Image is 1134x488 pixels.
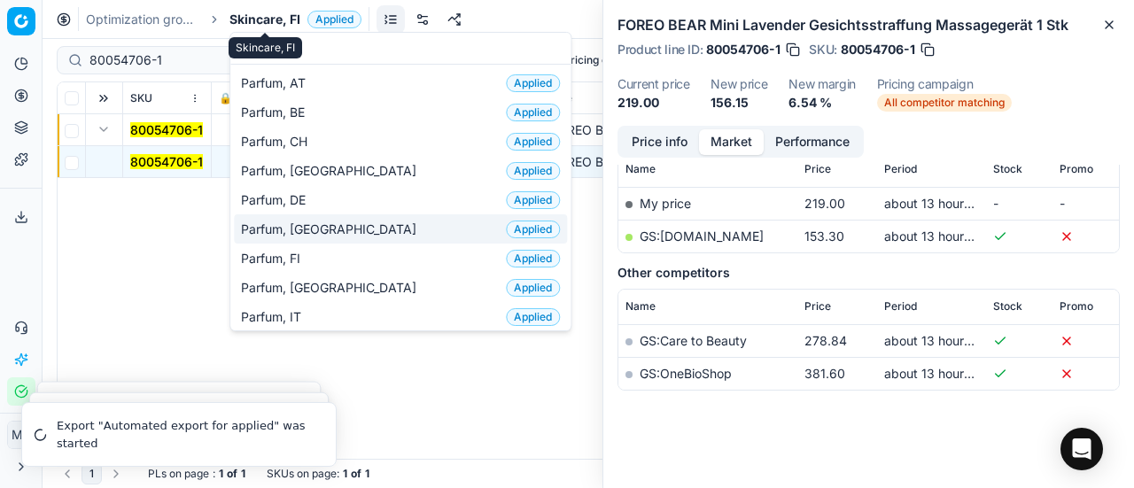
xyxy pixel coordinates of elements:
span: Applied [506,104,560,121]
mark: 80054706-1 [130,122,203,137]
span: Skincare, FI [229,11,300,28]
span: 80054706-1 [841,41,915,58]
mark: 80054706-1 [130,154,203,169]
span: PLs on page [148,467,209,481]
strong: 1 [241,467,245,481]
button: Go to previous page [57,463,78,484]
span: Parfum, DE [241,191,313,209]
span: Applied [506,308,560,326]
span: Parfum, BE [241,104,312,121]
span: about 13 hours ago [884,333,996,348]
button: MC [7,421,35,449]
div: Open Intercom Messenger [1060,428,1103,470]
a: Optimization groups [86,11,199,28]
span: MC [8,422,35,448]
span: about 13 hours ago [884,196,996,211]
span: Period [884,299,917,314]
span: 🔒 [219,91,232,105]
dt: New margin [788,78,856,90]
span: SKUs on page : [267,467,339,481]
span: Parfum, [GEOGRAPHIC_DATA] [241,162,423,180]
span: Applied [506,74,560,92]
a: GS:[DOMAIN_NAME] [640,229,764,244]
span: Name [625,162,656,176]
span: Parfum, CH [241,133,315,151]
strong: 1 [365,467,369,481]
a: GS:Care to Beauty [640,333,747,348]
span: Applied [506,221,560,238]
a: GS:OneBioShop [640,366,732,381]
span: 219.00 [804,196,845,211]
span: Price [804,299,831,314]
span: Applied [506,133,560,151]
span: Product line ID : [617,43,703,56]
span: Parfum, AT [241,74,313,92]
button: 80054706-1 [130,153,203,171]
span: Applied [506,162,560,180]
strong: of [227,467,237,481]
div: Suggestions [230,65,571,330]
span: Applied [506,191,560,209]
dt: Pricing campaign [877,78,1012,90]
span: SKU : [809,43,837,56]
button: Price info [620,129,699,155]
td: - [986,187,1052,220]
span: Parfum, IT [241,308,308,326]
button: 80054706-1 [130,121,203,139]
span: 153.30 [804,229,844,244]
span: SKU [130,91,152,105]
strong: of [351,467,361,481]
dd: 156.15 [711,94,767,112]
span: Promo [1060,162,1093,176]
span: Name [625,299,656,314]
td: - [1052,187,1119,220]
span: Skincare, FIApplied [229,11,361,28]
dt: New price [711,78,767,90]
span: Parfum, FI [241,250,307,267]
button: Market [699,129,764,155]
span: Parfum, [GEOGRAPHIC_DATA] [241,279,423,297]
button: Go to next page [105,463,127,484]
dd: 6.54 % [788,94,856,112]
span: Applied [506,250,560,267]
button: Expand [93,119,114,140]
span: All competitor matching [877,94,1012,112]
span: 278.84 [804,333,847,348]
button: Performance [764,129,861,155]
span: Stock [993,162,1022,176]
span: 381.60 [804,366,845,381]
span: about 13 hours ago [884,366,996,381]
span: Parfum, [GEOGRAPHIC_DATA] [241,221,423,238]
span: 80054706-1 [706,41,781,58]
button: Expand all [93,88,114,109]
span: Stock [993,299,1022,314]
nav: pagination [57,463,127,484]
span: Price [804,162,831,176]
strong: 1 [343,467,347,481]
h5: Other competitors [617,264,1120,282]
dt: Current price [617,78,689,90]
span: Applied [307,11,361,28]
nav: breadcrumb [86,11,361,28]
span: My price [640,196,691,211]
span: Applied [506,279,560,297]
span: Period [884,162,917,176]
div: : [148,467,245,481]
dd: 219.00 [617,94,689,112]
input: Search groups... [262,31,560,66]
span: about 13 hours ago [884,229,996,244]
div: Skincare, FI [229,37,302,58]
strong: 1 [219,467,223,481]
div: Export "Automated export for applied" was started [57,417,315,452]
input: Search by SKU or title [89,51,283,69]
button: 1 [82,463,102,484]
span: Promo [1060,299,1093,314]
h2: FOREO BEAR Mini Lavender Gesichtsstraffung Massagegerät 1 Stk [617,14,1120,35]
